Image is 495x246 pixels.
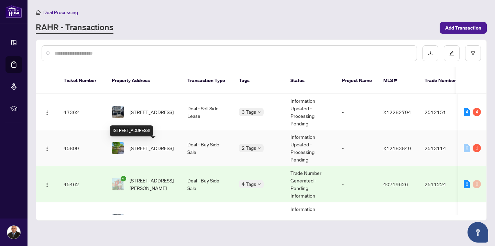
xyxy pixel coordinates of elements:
[58,67,106,94] th: Ticket Number
[445,22,481,33] span: Add Transaction
[130,177,176,192] span: [STREET_ADDRESS][PERSON_NAME]
[440,22,487,34] button: Add Transaction
[285,130,337,166] td: Information Updated - Processing Pending
[285,202,337,238] td: Information Updated - Processing Pending
[383,109,411,115] span: X12282704
[337,94,378,130] td: -
[112,106,124,118] img: thumbnail-img
[182,166,233,202] td: Deal - Buy Side Sale
[378,67,419,94] th: MLS #
[7,226,20,239] img: Profile Icon
[285,166,337,202] td: Trade Number Generated - Pending Information
[285,67,337,94] th: Status
[42,143,53,154] button: Logo
[419,67,467,94] th: Trade Number
[242,180,256,188] span: 4 Tags
[285,94,337,130] td: Information Updated - Processing Pending
[464,180,470,188] div: 2
[36,10,41,15] span: home
[42,179,53,190] button: Logo
[112,178,124,190] img: thumbnail-img
[233,67,285,94] th: Tags
[257,182,261,186] span: down
[44,146,50,152] img: Logo
[473,180,481,188] div: 0
[182,130,233,166] td: Deal - Buy Side Sale
[5,5,22,18] img: logo
[257,146,261,150] span: down
[58,130,106,166] td: 45809
[112,214,124,226] img: thumbnail-img
[182,67,233,94] th: Transaction Type
[449,51,454,56] span: edit
[465,45,481,61] button: filter
[337,202,378,238] td: -
[242,144,256,152] span: 2 Tags
[58,94,106,130] td: 47362
[419,202,467,238] td: 2512151
[464,144,470,152] div: 0
[43,9,78,15] span: Deal Processing
[44,182,50,188] img: Logo
[44,110,50,115] img: Logo
[419,130,467,166] td: 2513114
[130,144,174,152] span: [STREET_ADDRESS]
[110,125,153,136] div: [STREET_ADDRESS]
[337,130,378,166] td: -
[473,144,481,152] div: 1
[471,51,475,56] span: filter
[58,202,106,238] td: 43988
[467,222,488,243] button: Open asap
[130,108,174,116] span: [STREET_ADDRESS]
[112,142,124,154] img: thumbnail-img
[121,176,126,181] span: check-circle
[428,51,433,56] span: download
[182,94,233,130] td: Deal - Sell Side Lease
[464,108,470,116] div: 4
[422,45,438,61] button: download
[242,108,256,116] span: 3 Tags
[337,67,378,94] th: Project Name
[419,166,467,202] td: 2511224
[383,181,408,187] span: 40719626
[444,45,460,61] button: edit
[106,67,182,94] th: Property Address
[58,166,106,202] td: 45462
[337,166,378,202] td: -
[182,202,233,238] td: Listing - Lease
[257,110,261,114] span: down
[383,145,411,151] span: X12183840
[473,108,481,116] div: 4
[36,22,113,34] a: RAHR - Transactions
[419,94,467,130] td: 2512151
[42,107,53,118] button: Logo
